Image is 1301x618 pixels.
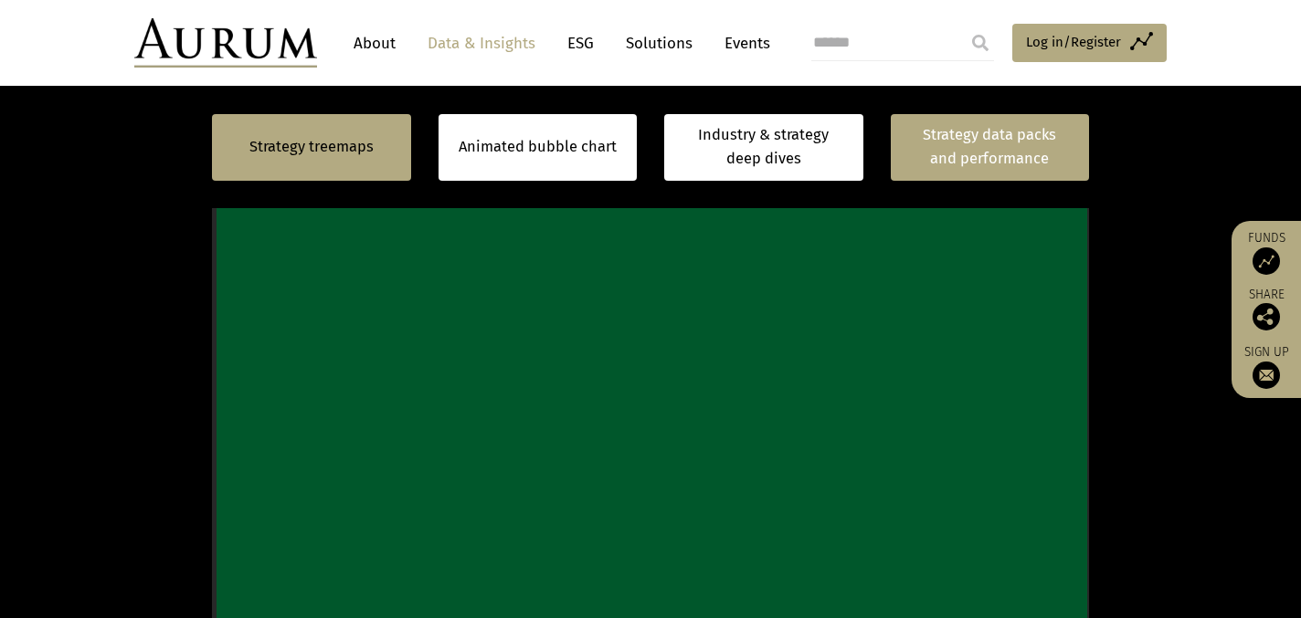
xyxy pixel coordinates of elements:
[1012,24,1167,62] a: Log in/Register
[344,26,405,60] a: About
[1241,344,1292,389] a: Sign up
[1253,361,1280,389] img: Sign up to our newsletter
[1241,230,1292,275] a: Funds
[1253,247,1280,275] img: Access Funds
[1253,303,1280,330] img: Share this post
[715,26,770,60] a: Events
[418,26,545,60] a: Data & Insights
[617,26,702,60] a: Solutions
[962,25,999,61] input: Submit
[1241,288,1292,330] div: Share
[664,114,863,181] a: Industry & strategy deep dives
[891,114,1090,181] a: Strategy data packs and performance
[249,135,374,159] a: Strategy treemaps
[459,135,617,159] a: Animated bubble chart
[134,18,317,68] img: Aurum
[1026,31,1121,53] span: Log in/Register
[558,26,603,60] a: ESG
